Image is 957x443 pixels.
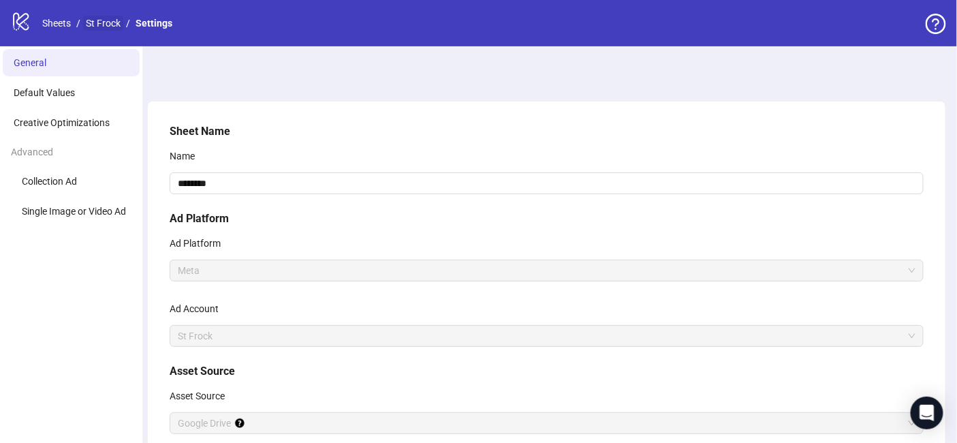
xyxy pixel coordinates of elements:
[22,176,77,187] span: Collection Ad
[133,16,175,31] a: Settings
[22,206,126,217] span: Single Image or Video Ad
[76,16,80,31] li: /
[126,16,130,31] li: /
[170,123,924,140] h5: Sheet Name
[40,16,74,31] a: Sheets
[83,16,123,31] a: St Frock
[178,326,915,346] span: St Frock
[170,363,924,380] h5: Asset Source
[926,14,946,34] span: question-circle
[170,385,234,407] label: Asset Source
[14,57,46,68] span: General
[178,413,915,433] span: Google Drive
[14,117,110,128] span: Creative Optimizations
[234,417,246,429] div: Tooltip anchor
[170,172,924,194] input: Name
[14,87,75,98] span: Default Values
[170,298,228,320] label: Ad Account
[170,211,924,227] h5: Ad Platform
[170,145,204,167] label: Name
[170,232,230,254] label: Ad Platform
[911,397,943,429] div: Open Intercom Messenger
[178,260,915,281] span: Meta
